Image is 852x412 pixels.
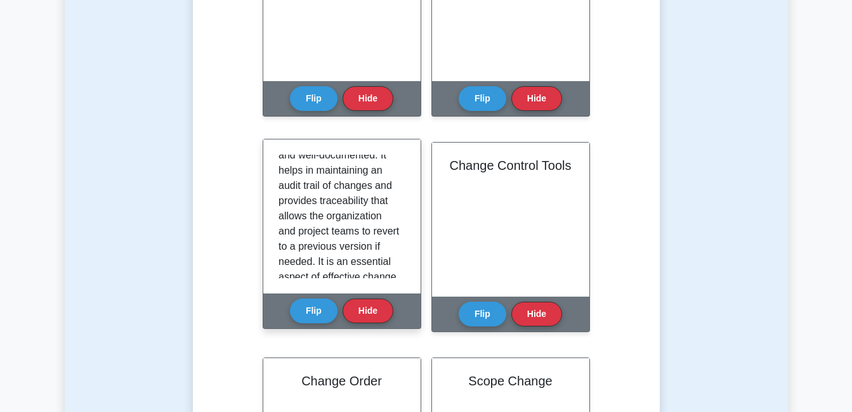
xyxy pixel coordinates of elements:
button: Flip [290,86,338,111]
button: Hide [511,302,562,326]
button: Hide [343,86,393,111]
h2: Change Control Tools [447,158,574,173]
h2: Scope Change [447,373,574,389]
button: Flip [290,299,338,323]
button: Flip [459,302,506,326]
button: Hide [511,86,562,111]
button: Hide [343,299,393,323]
h2: Change Order [279,373,405,389]
button: Flip [459,86,506,111]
